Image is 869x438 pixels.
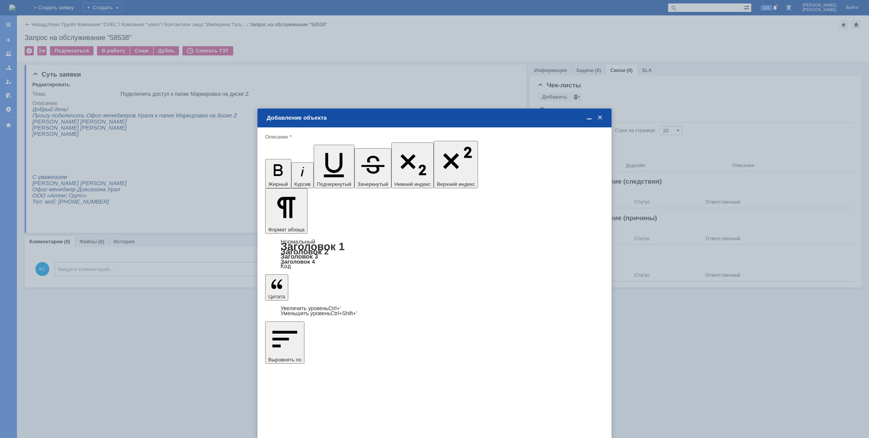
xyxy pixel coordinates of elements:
button: Нижний индекс [391,142,434,188]
div: Описание [265,134,602,139]
a: Заголовок 4 [281,258,315,265]
button: Верхний индекс [434,141,478,188]
span: Добрый день. Просьба согласовать права на папки диска Z. (подробности выше,по ссылке в номере сог... [3,3,109,22]
div: Формат абзаца [265,239,604,269]
span: Зачеркнутый [358,181,388,187]
a: Код [281,263,291,270]
span: Ctrl+' [328,305,341,311]
a: Нормальный [281,238,315,245]
button: Курсив [291,162,314,188]
span: Жирный [268,181,288,187]
span: Цитата [268,294,285,299]
div: Цитата [265,306,604,316]
a: Заголовок 3 [281,253,318,260]
a: Заголовок 2 [281,247,329,256]
button: Формат абзаца [265,188,307,234]
span: Нижний индекс [394,181,431,187]
span: Подчеркнутый [317,181,351,187]
button: Жирный [265,159,291,188]
a: Decrease [281,310,357,316]
span: Курсив [294,181,311,187]
span: Свернуть (Ctrl + M) [585,114,593,121]
button: Выровнять по [265,321,304,364]
span: Ctrl+Shift+' [331,310,357,316]
button: Зачеркнутый [354,148,391,188]
span: Выровнять по [268,357,301,363]
button: Подчеркнутый [314,145,354,188]
span: Закрыть [596,114,604,121]
span: Верхний индекс [437,181,475,187]
a: Заголовок 1 [281,241,345,252]
button: Цитата [265,274,288,301]
span: Формат абзаца [268,227,304,232]
a: Increase [281,305,341,311]
div: Добавление объекта [267,114,604,121]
